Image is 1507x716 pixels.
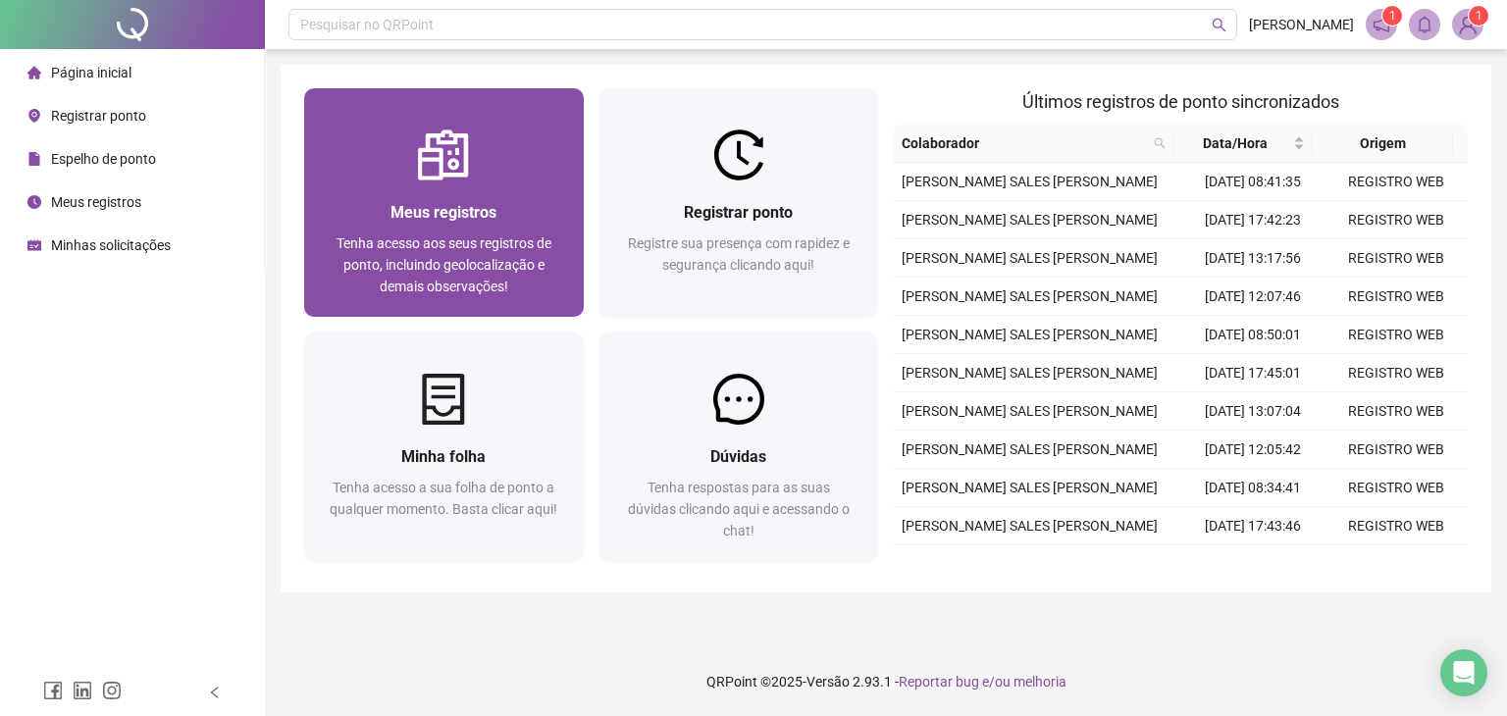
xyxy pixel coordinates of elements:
[43,681,63,700] span: facebook
[1325,354,1468,392] td: REGISTRO WEB
[1325,545,1468,584] td: REGISTRO WEB
[1325,316,1468,354] td: REGISTRO WEB
[684,203,793,222] span: Registrar ponto
[401,447,486,466] span: Minha folha
[27,238,41,252] span: schedule
[1181,545,1325,584] td: [DATE] 13:20:42
[1325,278,1468,316] td: REGISTRO WEB
[1389,9,1396,23] span: 1
[1154,137,1166,149] span: search
[73,681,92,700] span: linkedin
[1325,431,1468,469] td: REGISTRO WEB
[1416,16,1433,33] span: bell
[1325,201,1468,239] td: REGISTRO WEB
[902,441,1158,457] span: [PERSON_NAME] SALES [PERSON_NAME]
[902,250,1158,266] span: [PERSON_NAME] SALES [PERSON_NAME]
[27,152,41,166] span: file
[1476,9,1482,23] span: 1
[208,686,222,699] span: left
[599,88,879,317] a: Registrar pontoRegistre sua presença com rapidez e segurança clicando aqui!
[1469,6,1488,26] sup: Atualize o seu contato no menu Meus Dados
[1325,239,1468,278] td: REGISTRO WEB
[1181,278,1325,316] td: [DATE] 12:07:46
[902,212,1158,228] span: [PERSON_NAME] SALES [PERSON_NAME]
[51,151,156,167] span: Espelho de ponto
[1440,649,1487,696] div: Open Intercom Messenger
[51,194,141,210] span: Meus registros
[1022,91,1339,112] span: Últimos registros de ponto sincronizados
[899,674,1066,690] span: Reportar bug e/ou melhoria
[902,327,1158,342] span: [PERSON_NAME] SALES [PERSON_NAME]
[1181,132,1289,154] span: Data/Hora
[265,647,1507,716] footer: QRPoint © 2025 - 2.93.1 -
[1181,469,1325,507] td: [DATE] 08:34:41
[390,203,496,222] span: Meus registros
[902,365,1158,381] span: [PERSON_NAME] SALES [PERSON_NAME]
[628,480,850,538] span: Tenha respostas para as suas dúvidas clicando aqui e acessando o chat!
[1173,125,1313,163] th: Data/Hora
[902,288,1158,304] span: [PERSON_NAME] SALES [PERSON_NAME]
[628,235,850,273] span: Registre sua presença com rapidez e segurança clicando aqui!
[1325,392,1468,431] td: REGISTRO WEB
[1249,14,1354,35] span: [PERSON_NAME]
[806,674,850,690] span: Versão
[902,174,1158,189] span: [PERSON_NAME] SALES [PERSON_NAME]
[710,447,766,466] span: Dúvidas
[1313,125,1452,163] th: Origem
[1453,10,1482,39] img: 58886
[902,480,1158,495] span: [PERSON_NAME] SALES [PERSON_NAME]
[902,403,1158,419] span: [PERSON_NAME] SALES [PERSON_NAME]
[1181,201,1325,239] td: [DATE] 17:42:23
[1212,18,1226,32] span: search
[304,332,584,561] a: Minha folhaTenha acesso a sua folha de ponto a qualquer momento. Basta clicar aqui!
[304,88,584,317] a: Meus registrosTenha acesso aos seus registros de ponto, incluindo geolocalização e demais observa...
[1325,469,1468,507] td: REGISTRO WEB
[102,681,122,700] span: instagram
[1181,507,1325,545] td: [DATE] 17:43:46
[27,195,41,209] span: clock-circle
[1325,507,1468,545] td: REGISTRO WEB
[1181,316,1325,354] td: [DATE] 08:50:01
[1373,16,1390,33] span: notification
[27,109,41,123] span: environment
[1181,354,1325,392] td: [DATE] 17:45:01
[1181,431,1325,469] td: [DATE] 12:05:42
[51,65,131,80] span: Página inicial
[51,237,171,253] span: Minhas solicitações
[1181,392,1325,431] td: [DATE] 13:07:04
[1181,163,1325,201] td: [DATE] 08:41:35
[1382,6,1402,26] sup: 1
[330,480,557,517] span: Tenha acesso a sua folha de ponto a qualquer momento. Basta clicar aqui!
[599,332,879,561] a: DúvidasTenha respostas para as suas dúvidas clicando aqui e acessando o chat!
[27,66,41,79] span: home
[337,235,551,294] span: Tenha acesso aos seus registros de ponto, incluindo geolocalização e demais observações!
[1150,128,1169,158] span: search
[902,518,1158,534] span: [PERSON_NAME] SALES [PERSON_NAME]
[1181,239,1325,278] td: [DATE] 13:17:56
[902,132,1146,154] span: Colaborador
[51,108,146,124] span: Registrar ponto
[1325,163,1468,201] td: REGISTRO WEB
